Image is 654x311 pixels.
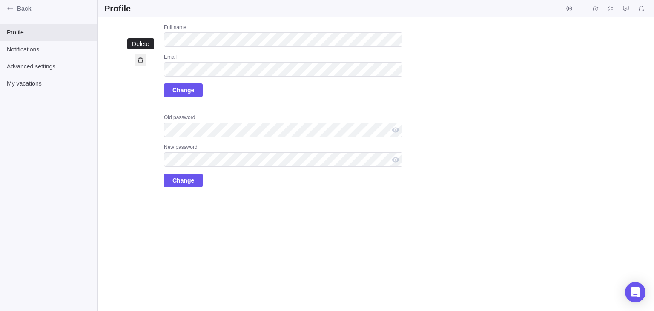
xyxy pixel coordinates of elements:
[164,174,203,187] span: Change
[172,85,194,95] span: Change
[625,282,645,302] div: Open Intercom Messenger
[164,32,402,47] input: Full name
[132,40,149,47] div: Delete
[164,62,402,77] input: Email
[164,152,402,167] input: New password
[605,3,617,14] span: My assignments
[172,175,194,185] span: Change
[164,144,402,152] div: New password
[7,45,90,54] span: Notifications
[17,4,94,13] span: Back
[164,114,402,123] div: Old password
[7,28,90,37] span: Profile
[164,24,402,32] div: Full name
[164,123,402,137] input: Old password
[164,54,402,62] div: Email
[635,3,647,14] span: Notifications
[7,62,90,71] span: Advanced settings
[563,3,575,14] span: Start timer
[620,3,632,14] span: Approval requests
[605,6,617,13] a: My assignments
[635,6,647,13] a: Notifications
[620,6,632,13] a: Approval requests
[104,3,131,14] h2: Profile
[7,79,90,88] span: My vacations
[589,6,601,13] a: Time logs
[589,3,601,14] span: Time logs
[164,83,203,97] span: Change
